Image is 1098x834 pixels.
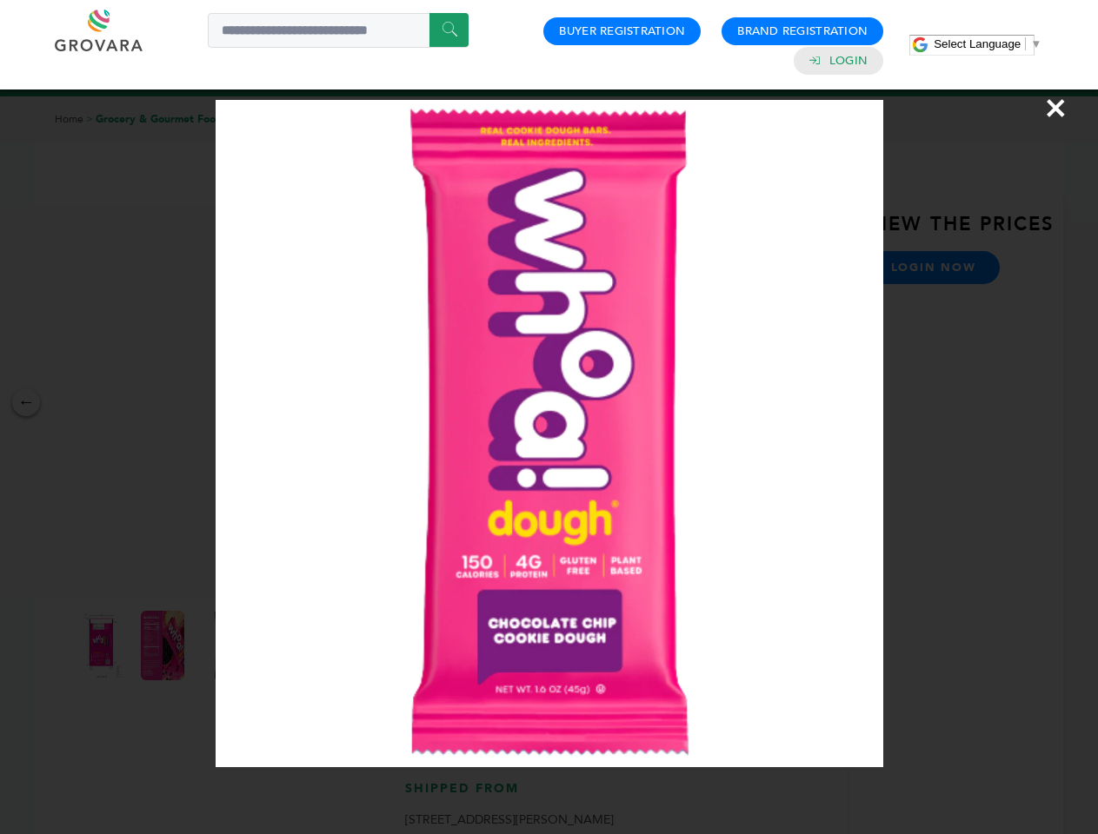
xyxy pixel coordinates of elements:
a: Brand Registration [737,23,868,39]
a: Login [829,53,868,69]
span: Select Language [934,37,1021,50]
span: ​ [1025,37,1026,50]
a: Buyer Registration [559,23,685,39]
a: Select Language​ [934,37,1041,50]
input: Search a product or brand... [208,13,469,48]
img: Image Preview [216,100,883,767]
span: × [1044,83,1068,132]
span: ▼ [1030,37,1041,50]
